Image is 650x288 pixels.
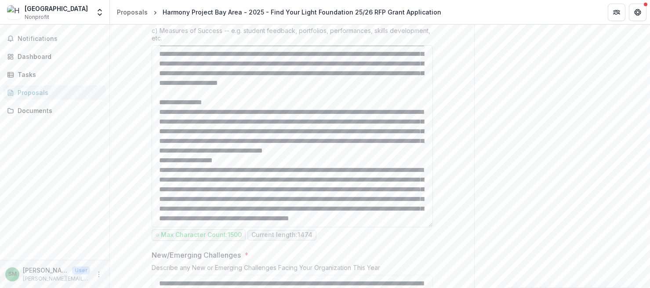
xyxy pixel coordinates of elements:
[94,4,106,21] button: Open entity switcher
[629,4,646,21] button: Get Help
[18,35,102,43] span: Notifications
[25,13,49,21] span: Nonprofit
[8,271,17,277] div: Seth Mausner
[4,49,106,64] a: Dashboard
[23,266,69,275] p: [PERSON_NAME]
[152,250,241,260] p: New/Emerging Challenges
[23,275,90,283] p: [PERSON_NAME][EMAIL_ADDRESS][PERSON_NAME][DOMAIN_NAME]
[4,103,106,118] a: Documents
[7,5,21,19] img: Harmony Project Bay Area
[161,231,242,239] p: Max Character Count: 1500
[163,7,441,17] div: Harmony Project Bay Area - 2025 - Find Your Light Foundation 25/26 RFP Grant Application
[25,4,88,13] div: [GEOGRAPHIC_DATA]
[4,67,106,82] a: Tasks
[251,231,312,239] p: Current length: 1474
[94,269,104,280] button: More
[113,6,151,18] a: Proposals
[113,6,445,18] nav: breadcrumb
[4,85,106,100] a: Proposals
[18,106,99,115] div: Documents
[4,32,106,46] button: Notifications
[608,4,625,21] button: Partners
[117,7,148,17] div: Proposals
[18,70,99,79] div: Tasks
[152,264,433,275] div: Describe any New or Emerging Challenges Facing Your Organization This Year
[18,88,99,97] div: Proposals
[18,52,99,61] div: Dashboard
[72,266,90,274] p: User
